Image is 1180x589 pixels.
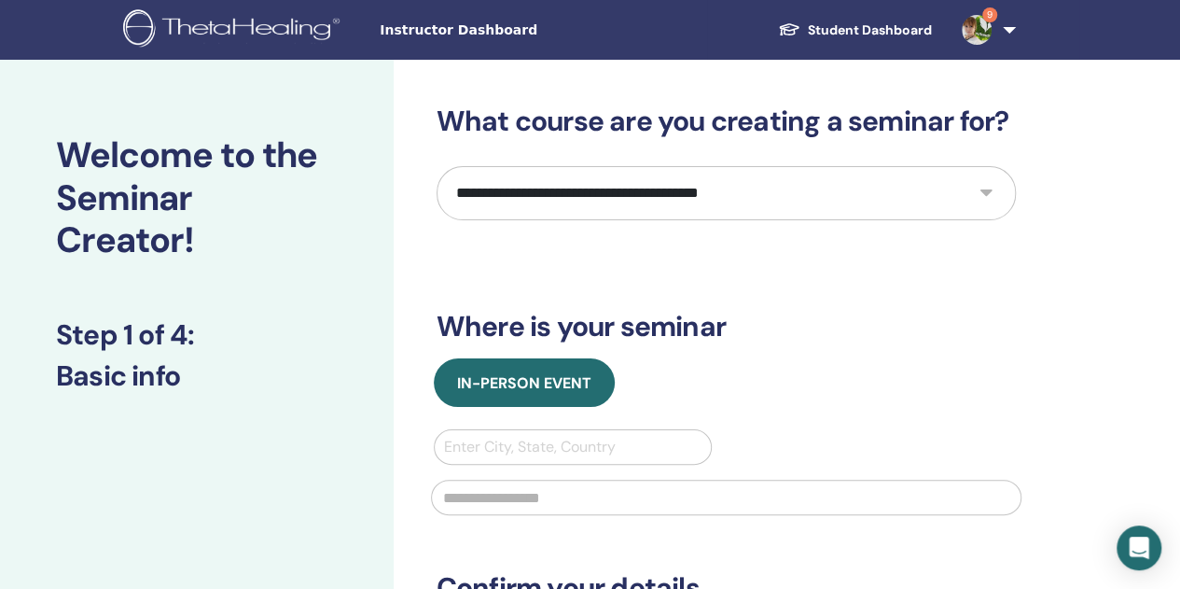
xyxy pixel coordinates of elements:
img: graduation-cap-white.svg [778,21,800,37]
a: Student Dashboard [763,13,947,48]
h3: Step 1 of 4 : [56,318,338,352]
button: In-Person Event [434,358,615,407]
span: 9 [982,7,997,22]
h3: Where is your seminar [437,310,1016,344]
h3: What course are you creating a seminar for? [437,105,1016,138]
div: Open Intercom Messenger [1117,526,1161,570]
img: default.jpg [962,15,992,45]
h2: Welcome to the Seminar Creator! [56,134,338,262]
span: In-Person Event [457,373,591,393]
img: logo.png [123,9,346,51]
h3: Basic info [56,359,338,393]
span: Instructor Dashboard [380,21,659,40]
